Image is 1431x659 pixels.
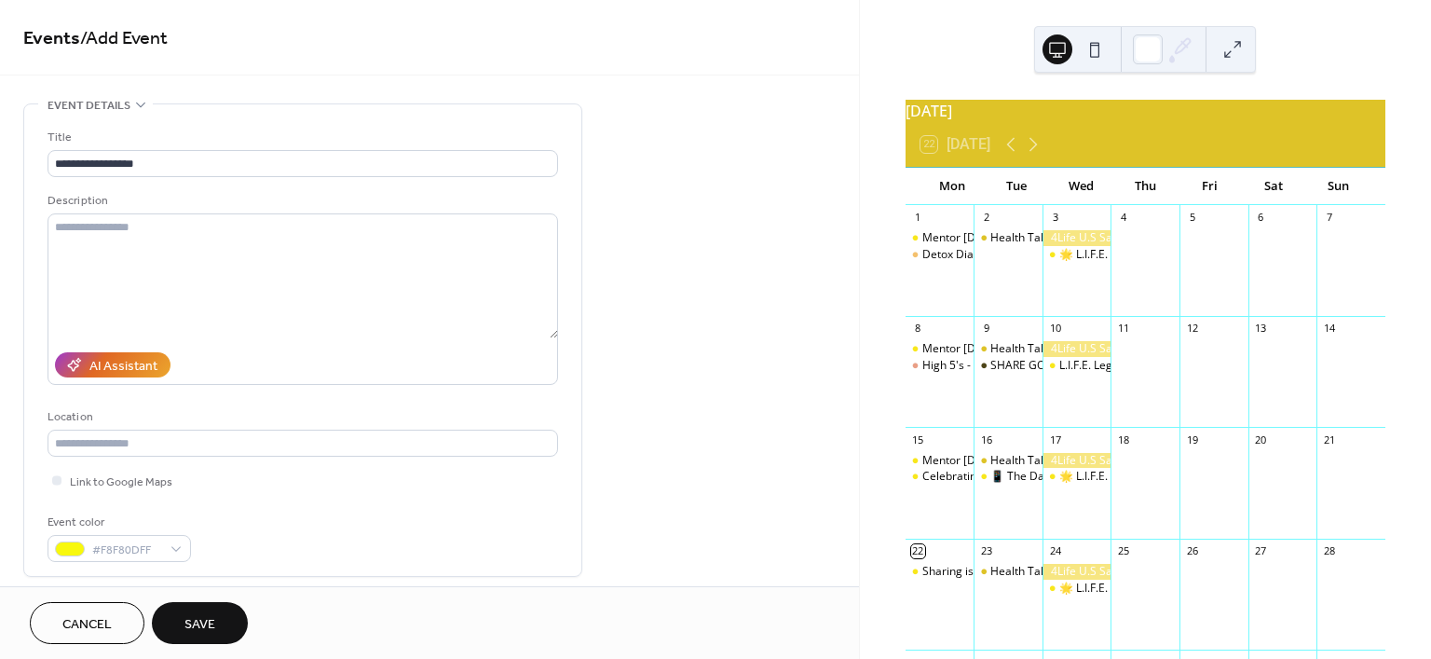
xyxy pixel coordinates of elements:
[1048,432,1062,446] div: 17
[1185,322,1199,336] div: 12
[1254,544,1268,558] div: 27
[1116,432,1130,446] div: 18
[1043,247,1111,263] div: 🌟 L.I.F.E. Opportunity Exchange 🌟 ⬆️Learn • Inspire • Focus • Engage
[1116,211,1130,225] div: 4
[979,432,993,446] div: 16
[922,358,1010,374] div: High 5's - Weight
[1043,469,1111,485] div: 🌟 L.I.F.E. LEGACY Exchange 🌟 ⬆️Learn • Inspire • Focus • Engage
[1185,544,1199,558] div: 26
[48,128,554,147] div: Title
[152,602,248,644] button: Save
[990,453,1161,469] div: Health Talk [DATE] with Dr. Ojina
[906,247,974,263] div: Detox Diaries With Dr. Roni and Dodie
[906,358,974,374] div: High 5's - Weight
[1059,247,1424,263] div: 🌟 L.I.F.E. Opportunity Exchange 🌟 ⬆️Learn • Inspire • Focus • Engage
[184,615,215,635] span: Save
[922,341,1284,357] div: Mentor [DATE] Global - Zoom and Live on our Private Facebook Group
[911,211,925,225] div: 1
[89,357,157,377] div: AI Assistant
[1306,168,1370,205] div: Sun
[906,230,974,246] div: Mentor Monday Global - Zoom and Live on our Private Facebook Group
[974,358,1043,374] div: SHARE GOOD Health LIVE - Are You Hooked on the Screen? It's Time for a Digital Detox
[1322,544,1336,558] div: 28
[48,513,187,532] div: Event color
[80,21,168,57] span: / Add Event
[990,469,1410,485] div: 📱 The Dark Side of Scroll: Understanding Doomscrolling and Its Impact on Youth
[1043,341,1111,357] div: 4Life U.S Sales Team Facebook Live
[974,341,1043,357] div: Health Talk Tuesday with Dr. Ojina
[906,341,974,357] div: Mentor Monday Global - Zoom and Live on our Private Facebook Group
[1322,432,1336,446] div: 21
[1178,168,1242,205] div: Fri
[1049,168,1113,205] div: Wed
[922,230,1284,246] div: Mentor [DATE] Global - Zoom and Live on our Private Facebook Group
[1048,211,1062,225] div: 3
[979,322,993,336] div: 9
[1043,230,1111,246] div: 4Life U.S Sales Team Facebook Live
[990,230,1161,246] div: Health Talk [DATE] with Dr. Ojina
[1254,211,1268,225] div: 6
[92,541,161,560] span: #F8F80DFF
[70,473,172,492] span: Link to Google Maps
[1043,453,1111,469] div: 4Life U.S Sales Team Facebook Live
[922,453,1284,469] div: Mentor [DATE] Global - Zoom and Live on our Private Facebook Group
[1059,358,1411,374] div: L.I.F.E. Legacy Exchange : Leaders Inspiring Freedom and Excellence
[979,211,993,225] div: 2
[1254,432,1268,446] div: 20
[1322,211,1336,225] div: 7
[1043,358,1111,374] div: L.I.F.E. Legacy Exchange : Leaders Inspiring Freedom and Excellence
[920,168,985,205] div: Mon
[911,322,925,336] div: 8
[974,469,1043,485] div: 📱 The Dark Side of Scroll: Understanding Doomscrolling and Its Impact on Youth
[985,168,1049,205] div: Tue
[1043,564,1111,580] div: 4Life U.S Sales Team Facebook Live
[48,407,554,427] div: Location
[1185,432,1199,446] div: 19
[911,432,925,446] div: 15
[48,191,554,211] div: Description
[23,21,80,57] a: Events
[1059,469,1404,485] div: 🌟 L.I.F.E. LEGACY Exchange 🌟 ⬆️Learn • Inspire • Focus • Engage
[922,469,1059,485] div: Celebrating SEPT DETOX !!
[1254,322,1268,336] div: 13
[979,544,993,558] div: 23
[922,247,1241,263] div: Detox Diaries With Dr. [PERSON_NAME] and [PERSON_NAME]
[906,469,974,485] div: Celebrating SEPT DETOX !!
[30,602,144,644] button: Cancel
[48,96,130,116] span: Event details
[974,230,1043,246] div: Health Talk Tuesday with Dr. Ojina
[1043,581,1111,597] div: 🌟 L.I.F.E. LEGACY Exchange 🌟 ⬆️Learn • Inspire • Focus • Engage
[1048,322,1062,336] div: 10
[906,564,974,580] div: Sharing is Earning — Maximize Your 4Life Tools
[974,564,1043,580] div: Health Talk Tuesday with Dr. Ojina
[1116,544,1130,558] div: 25
[990,341,1161,357] div: Health Talk [DATE] with Dr. Ojina
[906,453,974,469] div: Mentor Monday Global - Zoom and Live on our Private Facebook Group
[1185,211,1199,225] div: 5
[922,564,1169,580] div: Sharing is Earning — Maximize Your 4Life Tools
[974,453,1043,469] div: Health Talk Tuesday with Dr. Ojina
[1113,168,1178,205] div: Thu
[1059,581,1404,597] div: 🌟 L.I.F.E. LEGACY Exchange 🌟 ⬆️Learn • Inspire • Focus • Engage
[911,544,925,558] div: 22
[1048,544,1062,558] div: 24
[1116,322,1130,336] div: 11
[990,564,1161,580] div: Health Talk [DATE] with Dr. Ojina
[906,100,1385,122] div: [DATE]
[1242,168,1306,205] div: Sat
[62,615,112,635] span: Cancel
[55,352,170,378] button: AI Assistant
[1322,322,1336,336] div: 14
